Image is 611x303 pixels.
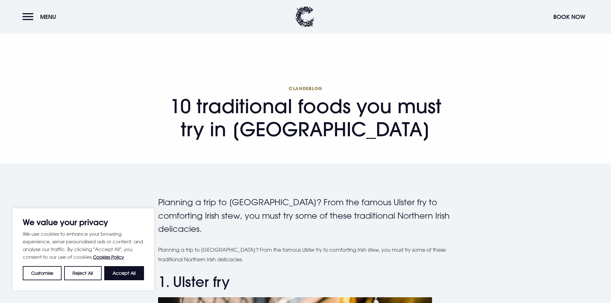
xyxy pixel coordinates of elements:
p: We use cookies to enhance your browsing experience, serve personalised ads or content, and analys... [23,230,144,261]
h2: 1. Ulster fry [158,274,453,290]
span: Clandeblog [158,85,453,91]
button: Customise [23,266,62,280]
button: Reject All [64,266,101,280]
a: Cookies Policy [93,254,124,260]
button: Accept All [104,266,144,280]
p: We value your privacy [23,218,144,226]
p: Planning a trip to [GEOGRAPHIC_DATA]? From the famous Ulster fry to comforting Irish stew, you mu... [158,245,453,265]
p: Planning a trip to [GEOGRAPHIC_DATA]? From the famous Ulster fry to comforting Irish stew, you mu... [158,196,453,236]
div: We value your privacy [13,208,154,290]
button: Menu [22,10,59,24]
span: Menu [40,13,56,21]
button: Book Now [550,10,589,24]
h1: 10 traditional foods you must try in [GEOGRAPHIC_DATA] [158,85,453,141]
img: Clandeboye Lodge [295,6,314,27]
